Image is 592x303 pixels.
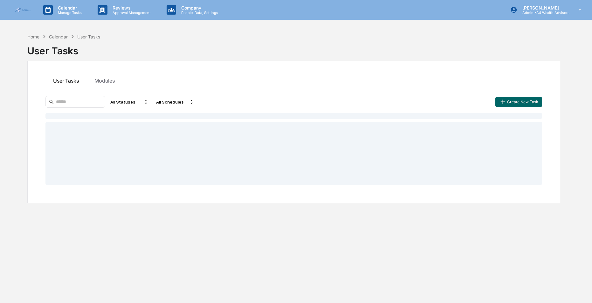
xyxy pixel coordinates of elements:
[517,10,569,15] p: Admin • A4 Wealth Advisors
[77,34,100,39] div: User Tasks
[176,5,221,10] p: Company
[107,5,154,10] p: Reviews
[27,34,39,39] div: Home
[53,10,85,15] p: Manage Tasks
[176,10,221,15] p: People, Data, Settings
[495,97,542,107] button: Create New Task
[15,8,31,12] img: logo
[108,97,151,107] div: All Statuses
[49,34,68,39] div: Calendar
[107,10,154,15] p: Approval Management
[87,71,123,88] button: Modules
[53,5,85,10] p: Calendar
[154,97,197,107] div: All Schedules
[27,40,560,57] div: User Tasks
[45,71,87,88] button: User Tasks
[517,5,569,10] p: [PERSON_NAME]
